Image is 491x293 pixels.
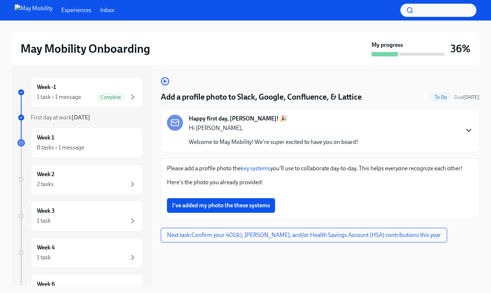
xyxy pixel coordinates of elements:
div: 8 tasks • 1 message [37,144,84,152]
span: Next task : Confirm your 401(k), [PERSON_NAME], and/or Health Savings Account (HSA) contributions... [167,231,441,239]
a: Week 22 tasks [18,164,143,195]
a: key systems [241,165,270,172]
span: Complete [96,94,125,100]
h3: 36% [450,42,471,55]
p: Here's the photo you already provided: [167,178,473,186]
h6: Week 3 [37,207,55,215]
div: 1 task [37,217,51,225]
h6: Week 2 [37,170,54,178]
a: Week 41 task [18,237,143,268]
h6: Week 6 [37,280,55,288]
span: First day at work [31,114,90,121]
h6: Week -1 [37,83,56,91]
button: Next task:Confirm your 401(k), [PERSON_NAME], and/or Health Savings Account (HSA) contributions t... [161,228,447,242]
h2: May Mobility Onboarding [20,41,150,56]
h4: Add a profile photo to Slack, Google, Confluence, & Lattice [161,92,362,103]
a: Week -11 task • 1 messageComplete [18,77,143,108]
a: Week 31 task [18,201,143,231]
p: Welcome to May Mobility! We're super excited to have you on board! [189,138,358,146]
strong: [DATE] [72,114,90,121]
span: To Do [430,94,451,100]
strong: My progress [372,41,403,49]
div: 1 task • 1 message [37,93,81,101]
a: First day at work[DATE] [18,114,143,122]
a: Inbox [100,6,114,14]
button: I've added my photo the these systems [167,198,275,213]
a: Week 18 tasks • 1 message [18,127,143,158]
div: 2 tasks [37,180,54,188]
h6: Week 4 [37,244,55,252]
span: October 17th, 2025 06:00 [454,94,479,101]
p: Hi [PERSON_NAME], [189,124,358,132]
p: Please add a profile photo the you'll use to collaborate day-to-day. This helps everyone recogniz... [167,164,473,173]
div: 1 task [37,253,51,262]
strong: Happy first day, [PERSON_NAME]! 🎉 [189,115,287,123]
span: Due [454,94,479,100]
strong: [DATE] [463,94,479,100]
span: I've added my photo the these systems [172,202,270,209]
img: May Mobility [15,4,53,16]
h6: Week 1 [37,134,54,142]
a: Experiences [61,6,91,14]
